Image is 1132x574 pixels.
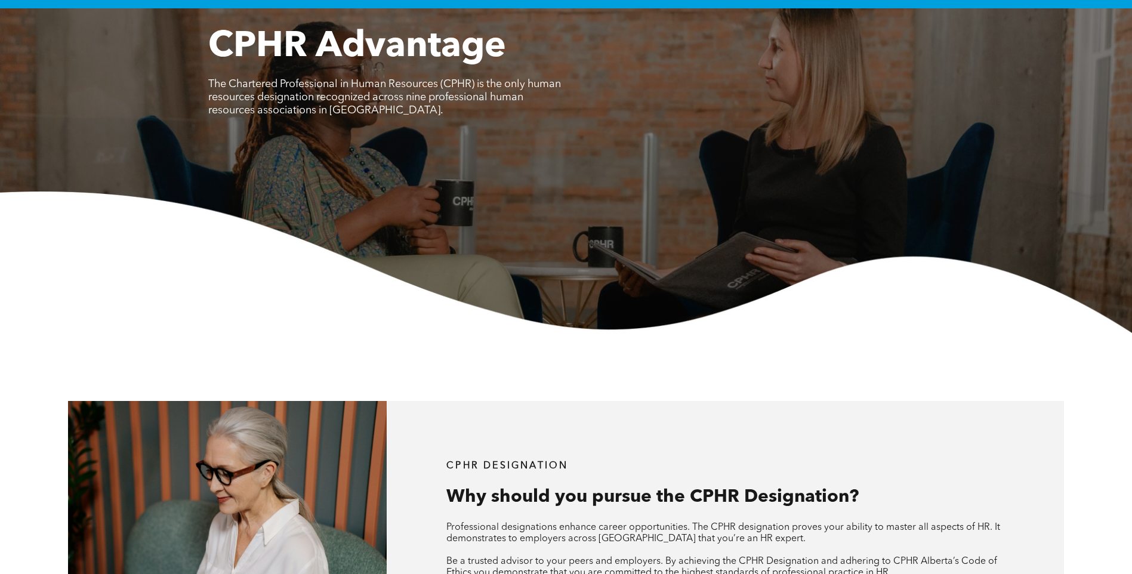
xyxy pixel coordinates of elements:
[208,79,561,116] span: The Chartered Professional in Human Resources (CPHR) is the only human resources designation reco...
[446,523,1000,544] span: Professional designations enhance career opportunities. The CPHR designation proves your ability ...
[446,461,568,471] span: CPHR DESIGNATION
[208,29,506,65] span: CPHR Advantage
[446,488,859,506] span: Why should you pursue the CPHR Designation?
